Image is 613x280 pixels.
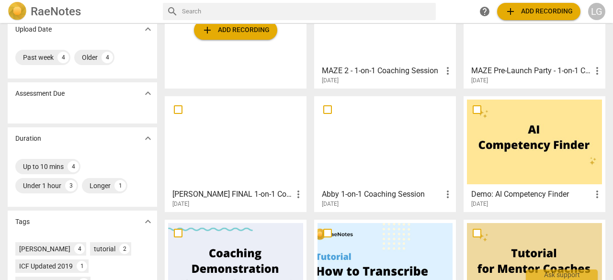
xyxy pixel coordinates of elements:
button: Show more [141,214,155,229]
input: Search [182,4,432,19]
div: 4 [102,52,113,63]
div: 1 [77,261,87,271]
span: more_vert [591,189,603,200]
div: Past week [23,53,54,62]
button: Show more [141,22,155,36]
span: Add recording [505,6,573,17]
span: more_vert [442,189,454,200]
div: 2 [119,244,130,254]
div: 3 [65,180,77,191]
span: more_vert [442,65,454,77]
a: LogoRaeNotes [8,2,155,21]
div: Longer [90,181,111,190]
button: Show more [141,131,155,146]
span: add [505,6,516,17]
span: expand_more [142,133,154,144]
span: [DATE] [322,77,339,85]
span: add [202,24,213,36]
p: Tags [15,217,30,227]
span: Add recording [202,24,270,36]
h3: ANNA FINAL 1-on-1 Coaching Session [172,189,293,200]
div: Under 1 hour [23,181,61,190]
a: Help [476,3,493,20]
span: [DATE] [322,200,339,208]
div: tutorial [94,244,115,254]
p: Duration [15,134,41,144]
span: more_vert [591,65,603,77]
span: expand_more [142,216,154,227]
div: 4 [74,244,85,254]
span: help [479,6,490,17]
div: Up to 10 mins [23,162,64,171]
div: Older [82,53,98,62]
button: Upload [497,3,580,20]
a: Abby 1-on-1 Coaching Session[DATE] [318,100,453,208]
h3: Abby 1-on-1 Coaching Session [322,189,442,200]
span: more_vert [293,189,304,200]
div: 1 [114,180,126,191]
span: [DATE] [471,77,488,85]
div: [PERSON_NAME] [19,244,70,254]
span: expand_more [142,23,154,35]
a: Demo: AI Competency Finder[DATE] [467,100,602,208]
span: [DATE] [471,200,488,208]
button: Upload [194,21,277,40]
div: 4 [68,161,79,172]
img: Logo [8,2,27,21]
span: expand_more [142,88,154,99]
div: ICF Updated 2019 [19,261,73,271]
h3: Demo: AI Competency Finder [471,189,591,200]
a: [PERSON_NAME] FINAL 1-on-1 Coaching Session[DATE] [168,100,303,208]
h3: MAZE Pre-Launch Party - 1-on-1 Coaching Session [471,65,591,77]
button: LG [588,3,605,20]
p: Assessment Due [15,89,65,99]
button: Show more [141,86,155,101]
div: 4 [57,52,69,63]
span: search [167,6,178,17]
h3: MAZE 2 - 1-on-1 Coaching Session [322,65,442,77]
span: [DATE] [172,200,189,208]
h2: RaeNotes [31,5,81,18]
div: Ask support [526,269,598,280]
p: Upload Date [15,24,52,34]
